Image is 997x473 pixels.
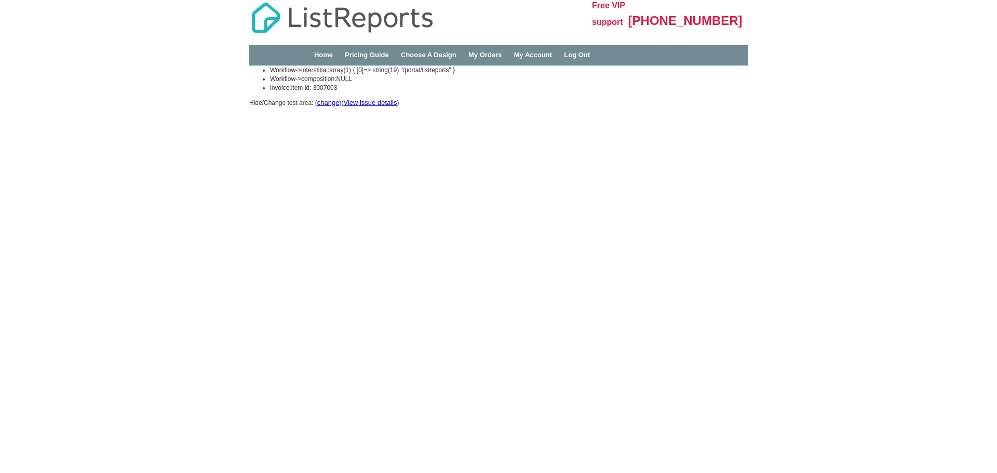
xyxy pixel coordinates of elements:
[401,51,456,59] a: Choose A Design
[592,1,625,26] span: Free VIP support
[514,51,552,59] a: My Account
[270,84,748,92] li: invoice item id: 3007003
[270,66,748,75] li: Workflow->interstitial:array(1) { [0]=> string(19) "/portal/listreports" }
[468,51,502,59] a: My Orders
[249,66,748,107] div: Hide/Change test area: ( ) ( )
[314,51,333,59] a: Home
[317,99,340,106] a: change
[270,75,748,84] li: Workflow->composition:NULL
[343,99,397,106] a: View issue details
[628,13,743,28] span: [PHONE_NUMBER]
[345,51,389,59] a: Pricing Guide
[564,51,590,59] a: Log Out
